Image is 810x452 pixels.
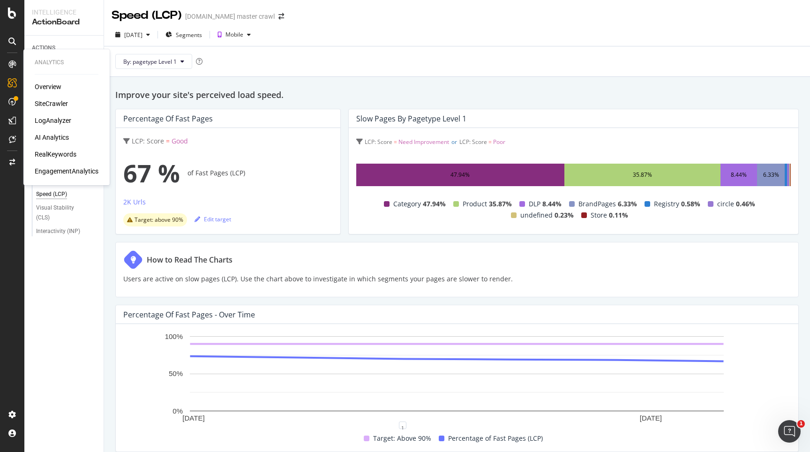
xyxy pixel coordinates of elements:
a: LogAnalyzer [35,116,71,125]
span: Need Improvement [398,138,449,146]
span: Product [463,198,487,210]
div: warning label [123,213,187,226]
div: How to Read The Charts [147,254,232,265]
span: undefined [520,210,553,221]
div: Visual Stability (CLS) [36,203,88,223]
span: LCP: Score [132,136,164,145]
text: 50% [169,370,183,378]
button: By: pagetype Level 1 [115,54,192,69]
div: Percentage of Fast Pages - Over Time [123,310,255,319]
span: Store [591,210,607,221]
span: Target: above 90% [135,217,183,223]
a: Interactivity (INP) [36,226,97,236]
span: By: pagetype Level 1 [123,58,177,66]
text: 100% [165,332,183,340]
span: 6.33% [618,198,637,210]
div: 8.44% [731,169,747,181]
text: 0% [172,407,183,415]
a: Speed (LCP) [36,189,97,199]
span: Registry [654,198,679,210]
span: = [394,138,397,146]
p: Users are active on slow pages (LCP). Use the chart above to investigate in which segments your p... [123,273,513,285]
div: Intelligence [32,8,96,17]
span: LCP: Score [365,138,392,146]
div: Edit target [195,215,231,223]
svg: A chart. [123,331,791,425]
div: of Fast Pages (LCP) [123,154,333,192]
span: circle [717,198,734,210]
a: RealKeywords [35,150,76,159]
span: 0.23% [555,210,574,221]
div: ACTIONS [32,43,55,53]
span: Target: Above 90% [373,433,431,444]
a: AI Analytics [35,133,69,142]
span: Segments [176,31,202,39]
div: [DATE] [124,31,142,39]
span: Poor [493,138,505,146]
div: 2K Urls [123,197,146,207]
span: 1 [797,420,805,428]
button: [DATE] [112,27,154,42]
a: EngagementAnalytics [35,166,98,176]
div: Speed (LCP) [112,8,181,23]
div: Mobile [225,32,243,38]
text: [DATE] [640,414,662,422]
div: Percentage of Fast Pages [123,114,213,123]
a: Overview [35,82,61,91]
iframe: Intercom live chat [778,420,801,443]
button: Segments [162,27,206,42]
span: = [166,136,170,145]
div: 47.94% [450,169,470,181]
a: Visual Stability (CLS) [36,203,97,223]
button: Mobile [214,27,255,42]
span: DLP [529,198,540,210]
div: Analytics [35,59,98,67]
div: [DOMAIN_NAME] master crawl [185,12,275,21]
button: Edit target [195,211,231,226]
span: or [451,138,457,146]
div: Interactivity (INP) [36,226,80,236]
div: 6.33% [763,169,779,181]
span: = [488,138,492,146]
span: LCP: Score [459,138,487,146]
span: 0.58% [681,198,700,210]
span: 35.87% [489,198,512,210]
text: [DATE] [182,414,204,422]
div: Speed (LCP) [36,189,67,199]
span: 47.94% [423,198,446,210]
span: 0.46% [736,198,755,210]
a: SiteCrawler [35,99,68,108]
span: Good [172,136,188,145]
button: 2K Urls [123,196,146,211]
span: 67 % [123,154,180,192]
div: 1 [399,422,406,429]
span: Percentage of Fast Pages (LCP) [448,433,543,444]
div: Slow Pages by pagetype Level 1 [356,114,466,123]
a: ACTIONS [32,43,97,53]
span: BrandPages [578,198,616,210]
span: 0.11% [609,210,628,221]
div: ActionBoard [32,17,96,28]
span: 8.44% [542,198,562,210]
span: Category [393,198,421,210]
div: arrow-right-arrow-left [278,13,284,20]
h2: Improve your site's perceived load speed. [115,88,799,101]
div: 35.87% [633,169,652,181]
